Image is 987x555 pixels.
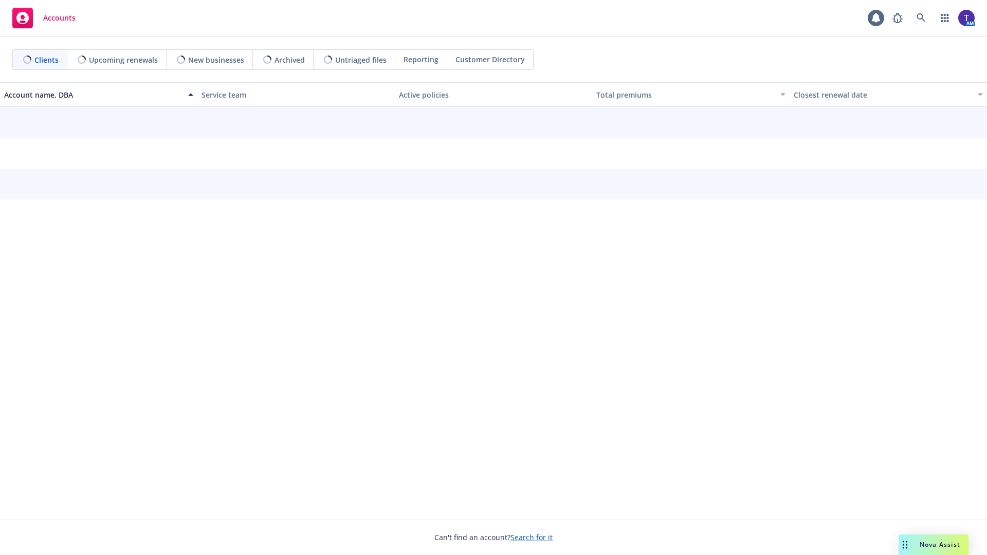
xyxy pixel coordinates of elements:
[887,8,908,28] a: Report a Bug
[34,54,59,65] span: Clients
[794,89,972,100] div: Closest renewal date
[43,14,76,22] span: Accounts
[8,4,80,32] a: Accounts
[911,8,931,28] a: Search
[899,534,968,555] button: Nova Assist
[935,8,955,28] a: Switch app
[434,532,553,543] span: Can't find an account?
[404,54,438,65] span: Reporting
[275,54,305,65] span: Archived
[958,10,975,26] img: photo
[188,54,244,65] span: New businesses
[455,54,525,65] span: Customer Directory
[592,82,790,107] button: Total premiums
[510,532,553,542] a: Search for it
[89,54,158,65] span: Upcoming renewals
[4,89,182,100] div: Account name, DBA
[899,534,911,555] div: Drag to move
[335,54,387,65] span: Untriaged files
[790,82,987,107] button: Closest renewal date
[596,89,774,100] div: Total premiums
[399,89,588,100] div: Active policies
[197,82,395,107] button: Service team
[920,540,960,549] span: Nova Assist
[202,89,391,100] div: Service team
[395,82,592,107] button: Active policies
